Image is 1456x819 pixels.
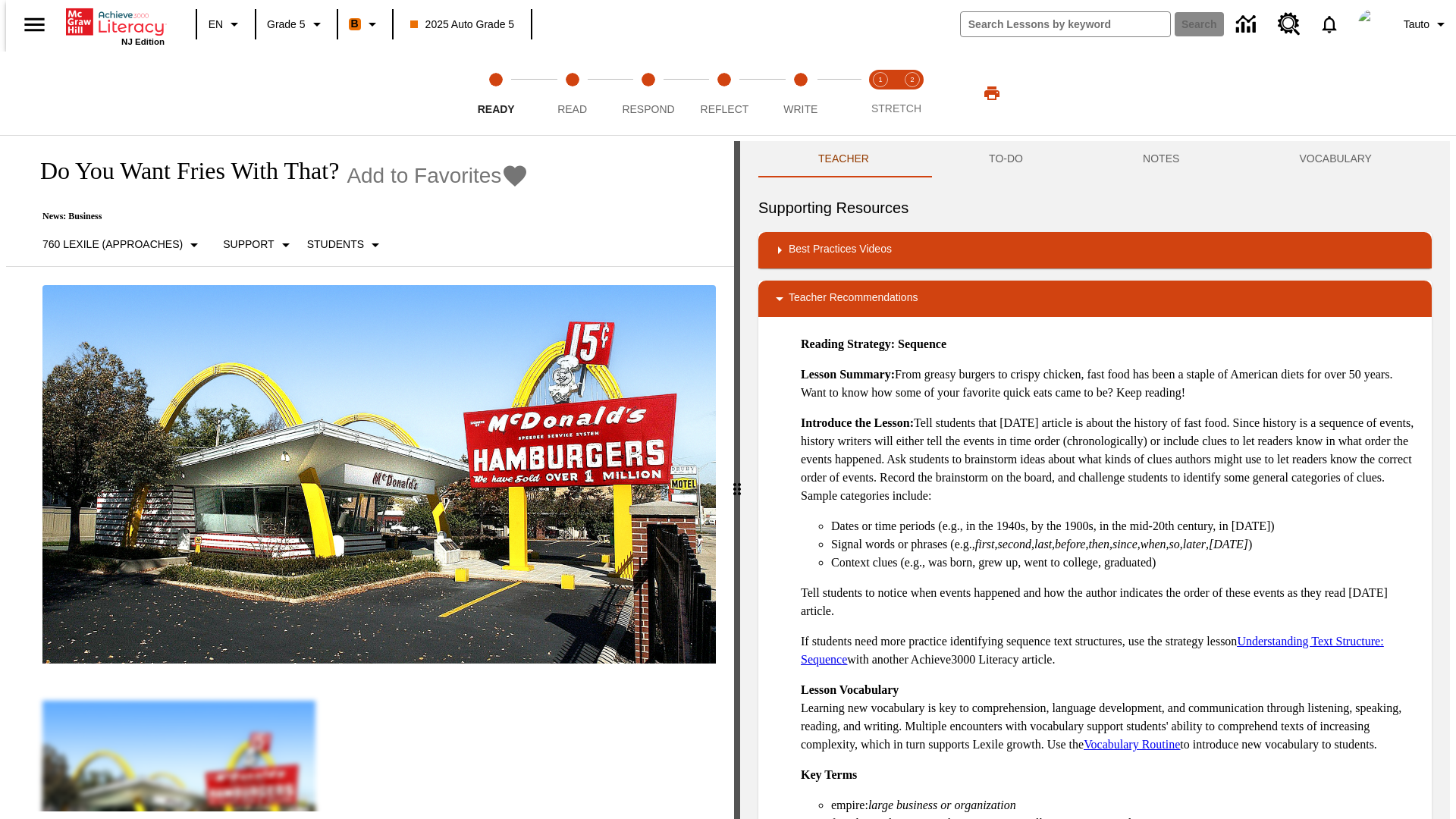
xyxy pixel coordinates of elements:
[42,237,183,253] p: 760 Lexile (Approaches)
[831,517,1420,535] li: Dates or time periods (e.g., in the 1940s, by the 1900s, in the mid-20th century, in [DATE])
[410,17,515,33] span: 2025 Auto Grade 5
[1034,538,1052,551] em: last
[209,17,223,33] span: EN
[351,14,359,33] span: B
[801,366,1420,402] p: From greasy burgers to crispy chicken, fast food has been a staple of American diets for over 50 ...
[878,76,882,83] text: 1
[831,554,1420,572] li: Context clues (e.g., was born, grew up, went to college, graduated)
[202,11,250,38] button: Language: EN, Select a language
[24,157,339,185] h1: Do You Want Fries With That?
[1083,141,1239,177] button: NOTES
[1088,538,1109,551] em: then
[36,231,209,259] button: Select Lexile, 760 Lexile (Approaches)
[452,52,540,135] button: Ready step 1 of 5
[968,80,1016,107] button: Print
[757,52,845,135] button: Write step 5 of 5
[1055,538,1085,551] em: before
[961,12,1170,36] input: search field
[801,768,857,781] strong: Key Terms
[1183,538,1206,551] em: later
[783,103,817,115] span: Write
[758,141,929,177] button: Teacher
[1349,5,1398,44] button: Select a new avatar
[1310,5,1349,44] a: Notifications
[680,52,768,135] button: Reflect step 4 of 5
[831,535,1420,554] li: Signal words or phrases (e.g., , , , , , , , , , )
[910,76,914,83] text: 2
[975,538,995,551] em: first
[758,141,1432,177] div: Instructional Panel Tabs
[801,337,895,350] strong: Reading Strategy:
[890,52,934,135] button: Stretch Respond step 2 of 2
[347,162,529,189] button: Add to Favorites - Do You Want Fries With That?
[1404,17,1429,33] span: Tauto
[1084,738,1180,751] a: Vocabulary Routine
[801,414,1420,505] p: Tell students that [DATE] article is about the history of fast food. Since history is a sequence ...
[701,103,749,115] span: Reflect
[831,796,1420,814] li: empire:
[858,52,902,135] button: Stretch Read step 1 of 2
[758,281,1432,317] div: Teacher Recommendations
[758,196,1432,220] h6: Supporting Resources
[929,141,1083,177] button: TO-DO
[740,141,1450,819] div: activity
[1269,4,1310,45] a: Resource Center, Will open in new tab
[1358,9,1389,39] img: avatar image
[267,17,306,33] span: Grade 5
[801,416,914,429] strong: Introduce the Lesson:
[1227,4,1269,45] a: Data Center
[622,103,674,115] span: Respond
[24,211,529,222] p: News: Business
[789,241,892,259] p: Best Practices Videos
[478,103,515,115] span: Ready
[12,2,57,47] button: Open side menu
[217,231,300,259] button: Scaffolds, Support
[801,584,1420,620] p: Tell students to notice when events happened and how the author indicates the order of these even...
[789,290,918,308] p: Teacher Recommendations
[6,141,734,811] div: reading
[734,141,740,819] div: Press Enter or Spacebar and then press right and left arrow keys to move the slider
[301,231,391,259] button: Select Student
[758,232,1432,268] div: Best Practices Videos
[998,538,1031,551] em: second
[261,11,332,38] button: Grade: Grade 5, Select a grade
[868,799,1016,811] em: large business or organization
[604,52,692,135] button: Respond step 3 of 5
[801,632,1420,669] p: If students need more practice identifying sequence text structures, use the strategy lesson with...
[42,285,716,664] img: One of the first McDonald's stores, with the iconic red sign and golden arches.
[1141,538,1166,551] em: when
[898,337,946,350] strong: Sequence
[343,11,388,38] button: Boost Class color is orange. Change class color
[1239,141,1432,177] button: VOCABULARY
[528,52,616,135] button: Read step 2 of 5
[1209,538,1248,551] em: [DATE]
[801,635,1384,666] a: Understanding Text Structure: Sequence
[223,237,274,253] p: Support
[66,5,165,46] div: Home
[1112,538,1137,551] em: since
[1169,538,1180,551] em: so
[871,102,921,115] span: STRETCH
[801,683,899,696] strong: Lesson Vocabulary
[121,37,165,46] span: NJ Edition
[801,368,895,381] strong: Lesson Summary:
[1398,11,1456,38] button: Profile/Settings
[557,103,587,115] span: Read
[307,237,364,253] p: Students
[801,681,1420,754] p: Learning new vocabulary is key to comprehension, language development, and communication through ...
[347,164,501,188] span: Add to Favorites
